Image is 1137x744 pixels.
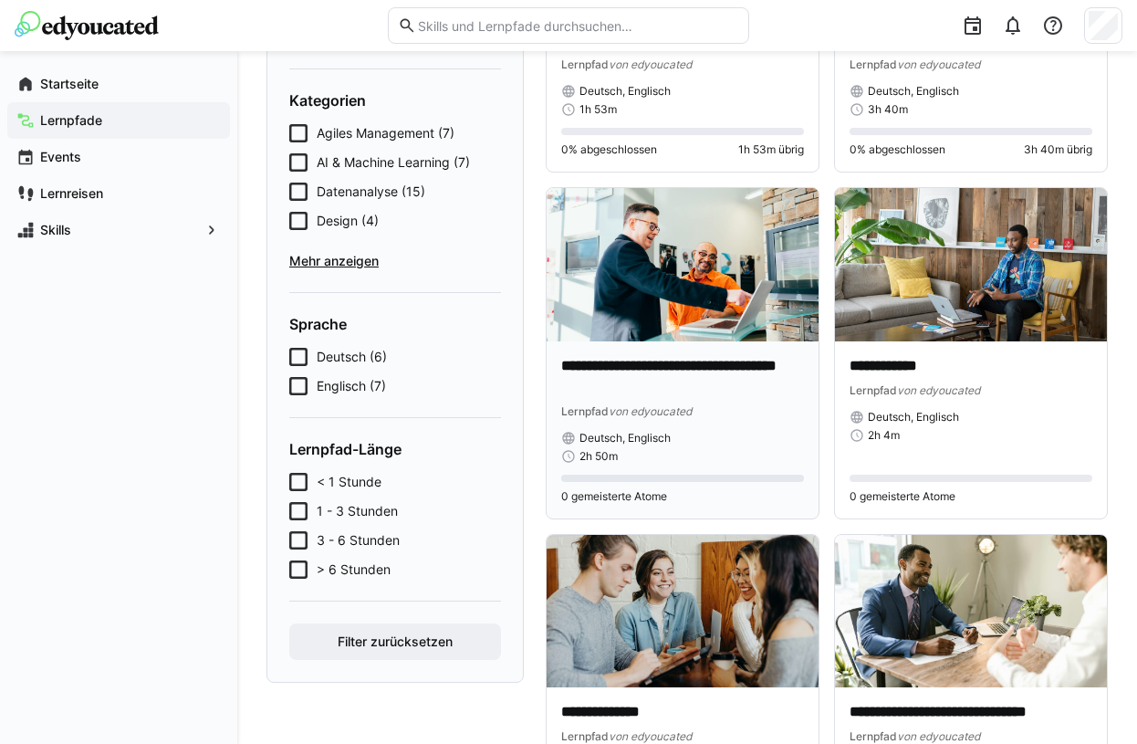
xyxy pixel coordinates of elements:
[897,729,980,743] span: von edyoucated
[561,58,609,71] span: Lernpfad
[289,252,501,270] span: Mehr anzeigen
[289,315,501,333] h4: Sprache
[609,729,692,743] span: von edyoucated
[897,58,980,71] span: von edyoucated
[317,473,381,491] span: < 1 Stunde
[579,449,618,464] span: 2h 50m
[850,383,897,397] span: Lernpfad
[579,84,671,99] span: Deutsch, Englisch
[1024,142,1092,157] span: 3h 40m übrig
[609,404,692,418] span: von edyoucated
[561,729,609,743] span: Lernpfad
[317,377,386,395] span: Englisch (7)
[868,84,959,99] span: Deutsch, Englisch
[561,404,609,418] span: Lernpfad
[317,124,454,142] span: Agiles Management (7)
[897,383,980,397] span: von edyoucated
[317,183,425,201] span: Datenanalyse (15)
[850,729,897,743] span: Lernpfad
[850,142,945,157] span: 0% abgeschlossen
[868,410,959,424] span: Deutsch, Englisch
[317,348,387,366] span: Deutsch (6)
[868,428,900,443] span: 2h 4m
[579,102,617,117] span: 1h 53m
[289,623,501,660] button: Filter zurücksetzen
[738,142,804,157] span: 1h 53m übrig
[416,17,738,34] input: Skills und Lernpfade durchsuchen…
[317,561,391,579] span: > 6 Stunden
[317,502,398,520] span: 1 - 3 Stunden
[547,188,819,341] img: image
[850,58,897,71] span: Lernpfad
[317,153,470,172] span: AI & Machine Learning (7)
[335,633,455,651] span: Filter zurücksetzen
[835,535,1107,688] img: image
[289,91,501,110] h4: Kategorien
[850,489,955,504] span: 0 gemeisterte Atome
[561,489,667,504] span: 0 gemeisterte Atome
[317,531,400,550] span: 3 - 6 Stunden
[289,440,501,458] h4: Lernpfad-Länge
[547,535,819,688] img: image
[561,142,657,157] span: 0% abgeschlossen
[579,431,671,445] span: Deutsch, Englisch
[317,212,379,230] span: Design (4)
[609,58,692,71] span: von edyoucated
[868,102,908,117] span: 3h 40m
[835,188,1107,341] img: image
